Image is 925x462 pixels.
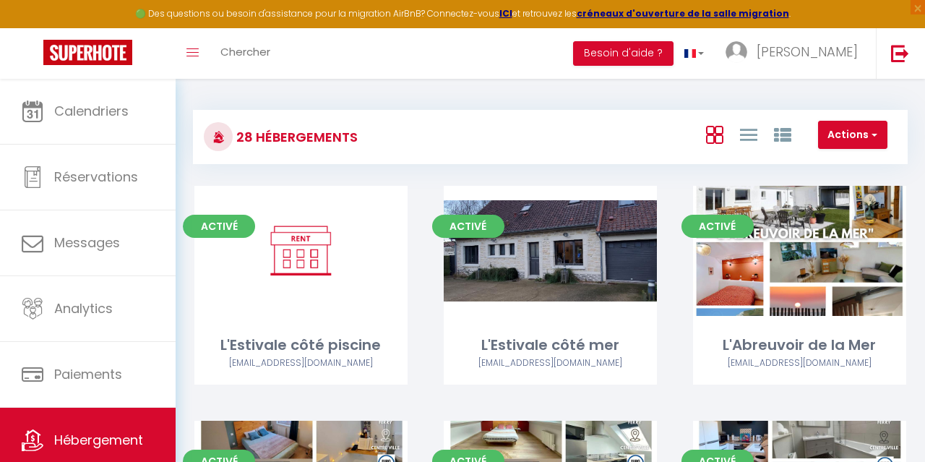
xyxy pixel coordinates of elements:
h3: 28 Hébergements [233,121,358,153]
a: Vue par Groupe [774,122,791,146]
a: Vue en Box [706,122,723,146]
a: ... [PERSON_NAME] [715,28,876,79]
div: Airbnb [693,356,906,370]
span: [PERSON_NAME] [757,43,858,61]
span: Activé [183,215,255,238]
img: Super Booking [43,40,132,65]
button: Actions [818,121,887,150]
span: Chercher [220,44,270,59]
span: Paiements [54,365,122,383]
span: Activé [432,215,504,238]
img: logout [891,44,909,62]
div: L'Abreuvoir de la Mer [693,334,906,356]
a: Chercher [210,28,281,79]
div: Airbnb [444,356,657,370]
span: Activé [681,215,754,238]
span: Réservations [54,168,138,186]
a: créneaux d'ouverture de la salle migration [577,7,789,20]
div: L'Estivale côté mer [444,334,657,356]
span: Calendriers [54,102,129,120]
img: ... [726,41,747,63]
button: Ouvrir le widget de chat LiveChat [12,6,55,49]
button: Besoin d'aide ? [573,41,674,66]
span: Analytics [54,299,113,317]
span: Hébergement [54,431,143,449]
a: ICI [499,7,512,20]
span: Messages [54,234,120,252]
div: L'Estivale côté piscine [194,334,408,356]
a: Vue en Liste [740,122,757,146]
div: Airbnb [194,356,408,370]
